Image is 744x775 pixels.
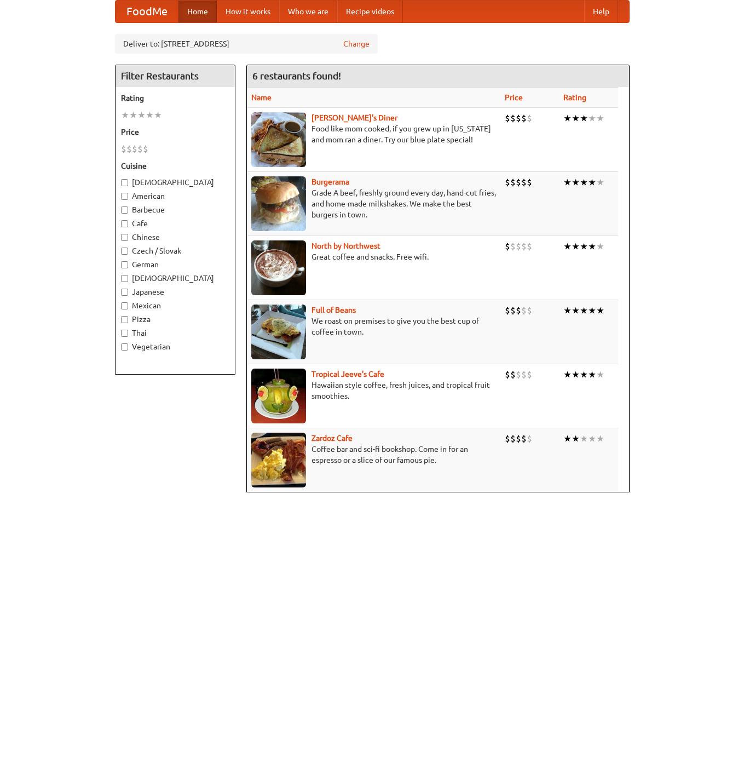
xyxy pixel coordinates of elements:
[563,93,586,102] a: Rating
[516,240,521,252] li: $
[510,305,516,317] li: $
[121,232,229,243] label: Chinese
[121,143,126,155] li: $
[121,234,128,241] input: Chinese
[116,65,235,87] h4: Filter Restaurants
[312,242,380,250] a: North by Northwest
[252,71,341,81] ng-pluralize: 6 restaurants found!
[527,369,532,381] li: $
[521,176,527,188] li: $
[596,112,604,124] li: ★
[312,177,349,186] b: Burgerama
[126,143,132,155] li: $
[527,112,532,124] li: $
[521,112,527,124] li: $
[588,112,596,124] li: ★
[572,112,580,124] li: ★
[527,305,532,317] li: $
[580,240,588,252] li: ★
[121,259,229,270] label: German
[505,112,510,124] li: $
[121,316,128,323] input: Pizza
[572,305,580,317] li: ★
[132,143,137,155] li: $
[521,369,527,381] li: $
[137,143,143,155] li: $
[251,187,496,220] p: Grade A beef, freshly ground every day, hand-cut fries, and home-made milkshakes. We make the bes...
[121,314,229,325] label: Pizza
[121,220,128,227] input: Cafe
[121,193,128,200] input: American
[121,300,229,311] label: Mexican
[121,273,229,284] label: [DEMOGRAPHIC_DATA]
[121,191,229,202] label: American
[527,176,532,188] li: $
[129,109,137,121] li: ★
[510,433,516,445] li: $
[337,1,403,22] a: Recipe videos
[143,143,148,155] li: $
[572,369,580,381] li: ★
[516,305,521,317] li: $
[121,328,229,338] label: Thai
[146,109,154,121] li: ★
[251,112,306,167] img: sallys.jpg
[505,240,510,252] li: $
[580,305,588,317] li: ★
[596,369,604,381] li: ★
[251,380,496,401] p: Hawaiian style coffee, fresh juices, and tropical fruit smoothies.
[121,177,229,188] label: [DEMOGRAPHIC_DATA]
[596,176,604,188] li: ★
[505,433,510,445] li: $
[580,369,588,381] li: ★
[563,112,572,124] li: ★
[154,109,162,121] li: ★
[516,176,521,188] li: $
[516,433,521,445] li: $
[505,93,523,102] a: Price
[588,369,596,381] li: ★
[116,1,178,22] a: FoodMe
[505,176,510,188] li: $
[563,240,572,252] li: ★
[121,127,229,137] h5: Price
[563,433,572,445] li: ★
[251,123,496,145] p: Food like mom cooked, if you grew up in [US_STATE] and mom ran a diner. Try our blue plate special!
[521,240,527,252] li: $
[596,433,604,445] li: ★
[312,113,397,122] a: [PERSON_NAME]'s Diner
[251,93,272,102] a: Name
[505,369,510,381] li: $
[251,315,496,337] p: We roast on premises to give you the best cup of coffee in town.
[121,248,128,255] input: Czech / Slovak
[572,176,580,188] li: ★
[121,218,229,229] label: Cafe
[217,1,279,22] a: How it works
[312,434,353,443] b: Zardoz Cafe
[516,112,521,124] li: $
[312,370,384,378] a: Tropical Jeeve's Cafe
[343,38,370,49] a: Change
[251,240,306,295] img: north.jpg
[312,306,356,314] a: Full of Beans
[121,275,128,282] input: [DEMOGRAPHIC_DATA]
[251,305,306,359] img: beans.jpg
[279,1,337,22] a: Who we are
[137,109,146,121] li: ★
[510,112,516,124] li: $
[527,433,532,445] li: $
[251,369,306,423] img: jeeves.jpg
[115,34,378,54] div: Deliver to: [STREET_ADDRESS]
[563,176,572,188] li: ★
[121,160,229,171] h5: Cuisine
[580,433,588,445] li: ★
[580,112,588,124] li: ★
[527,240,532,252] li: $
[121,179,128,186] input: [DEMOGRAPHIC_DATA]
[521,305,527,317] li: $
[588,305,596,317] li: ★
[510,176,516,188] li: $
[521,433,527,445] li: $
